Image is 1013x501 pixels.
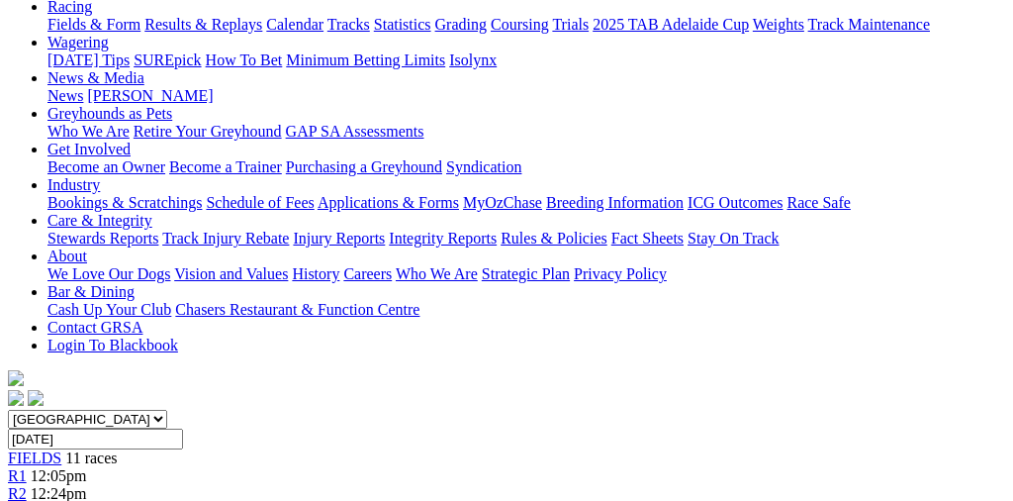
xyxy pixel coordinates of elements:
[47,158,1005,176] div: Get Involved
[374,16,431,33] a: Statistics
[266,16,323,33] a: Calendar
[491,16,549,33] a: Coursing
[206,194,314,211] a: Schedule of Fees
[8,467,27,484] a: R1
[47,265,1005,283] div: About
[688,194,783,211] a: ICG Outcomes
[286,123,424,140] a: GAP SA Assessments
[293,230,385,247] a: Injury Reports
[28,390,44,406] img: twitter.svg
[47,69,144,86] a: News & Media
[47,265,170,282] a: We Love Our Dogs
[47,16,1005,34] div: Racing
[8,370,24,386] img: logo-grsa-white.png
[47,337,178,353] a: Login To Blackbook
[47,34,109,50] a: Wagering
[446,158,521,175] a: Syndication
[286,158,442,175] a: Purchasing a Greyhound
[292,265,339,282] a: History
[593,16,749,33] a: 2025 TAB Adelaide Cup
[8,429,183,450] input: Select date
[47,123,130,140] a: Who We Are
[47,87,83,104] a: News
[162,230,289,247] a: Track Injury Rebate
[611,230,684,247] a: Fact Sheets
[47,158,165,175] a: Become an Owner
[574,265,667,282] a: Privacy Policy
[47,105,172,122] a: Greyhounds as Pets
[688,230,779,247] a: Stay On Track
[47,230,1005,248] div: Care & Integrity
[47,301,171,318] a: Cash Up Your Club
[753,16,804,33] a: Weights
[8,390,24,406] img: facebook.svg
[47,194,1005,212] div: Industry
[343,265,392,282] a: Careers
[206,51,283,68] a: How To Bet
[47,194,202,211] a: Bookings & Scratchings
[389,230,497,247] a: Integrity Reports
[808,16,930,33] a: Track Maintenance
[47,16,140,33] a: Fields & Form
[47,87,1005,105] div: News & Media
[318,194,459,211] a: Applications & Forms
[786,194,850,211] a: Race Safe
[8,450,61,466] a: FIELDS
[47,283,135,300] a: Bar & Dining
[286,51,445,68] a: Minimum Betting Limits
[47,301,1005,319] div: Bar & Dining
[47,123,1005,141] div: Greyhounds as Pets
[501,230,607,247] a: Rules & Policies
[144,16,262,33] a: Results & Replays
[552,16,589,33] a: Trials
[396,265,478,282] a: Who We Are
[169,158,282,175] a: Become a Trainer
[449,51,497,68] a: Isolynx
[31,467,87,484] span: 12:05pm
[134,123,282,140] a: Retire Your Greyhound
[47,141,131,157] a: Get Involved
[47,248,87,264] a: About
[47,319,142,336] a: Contact GRSA
[47,51,130,68] a: [DATE] Tips
[47,230,158,247] a: Stewards Reports
[174,265,288,282] a: Vision and Values
[327,16,370,33] a: Tracks
[482,265,570,282] a: Strategic Plan
[47,51,1005,69] div: Wagering
[65,450,117,466] span: 11 races
[87,87,213,104] a: [PERSON_NAME]
[175,301,419,318] a: Chasers Restaurant & Function Centre
[47,176,100,193] a: Industry
[546,194,684,211] a: Breeding Information
[463,194,542,211] a: MyOzChase
[435,16,487,33] a: Grading
[134,51,201,68] a: SUREpick
[47,212,152,229] a: Care & Integrity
